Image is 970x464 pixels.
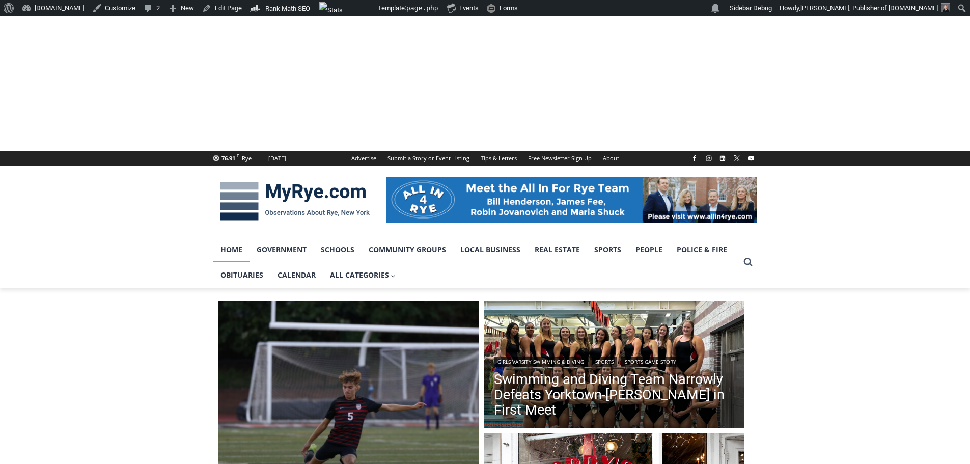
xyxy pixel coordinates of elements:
[250,237,314,262] a: Government
[800,4,938,12] span: [PERSON_NAME], Publisher of [DOMAIN_NAME]
[221,154,235,162] span: 76.91
[621,357,680,367] a: Sports Game Story
[716,152,729,165] a: Linkedin
[739,253,757,271] button: View Search Form
[213,175,376,228] img: MyRye.com
[592,357,617,367] a: Sports
[494,357,588,367] a: Girls Varsity Swimming & Diving
[319,2,376,14] img: Views over 48 hours. Click for more Jetpack Stats.
[597,151,625,166] a: About
[745,152,757,165] a: YouTube
[688,152,701,165] a: Facebook
[237,153,239,158] span: F
[346,151,625,166] nav: Secondary Navigation
[453,237,528,262] a: Local Business
[386,177,757,223] img: All in for Rye
[475,151,522,166] a: Tips & Letters
[522,151,597,166] a: Free Newsletter Sign Up
[362,237,453,262] a: Community Groups
[528,237,587,262] a: Real Estate
[270,262,323,288] a: Calendar
[731,152,743,165] a: X
[406,4,438,12] span: page.php
[484,301,744,431] a: Read More Swimming and Diving Team Narrowly Defeats Yorktown-Somers in First Meet
[314,237,362,262] a: Schools
[382,151,475,166] a: Submit a Story or Event Listing
[587,237,628,262] a: Sports
[265,5,310,12] span: Rank Math SEO
[213,262,270,288] a: Obituaries
[494,372,734,418] a: Swimming and Diving Team Narrowly Defeats Yorktown-[PERSON_NAME] in First Meet
[628,237,670,262] a: People
[242,154,252,163] div: Rye
[330,269,396,281] span: All Categories
[346,151,382,166] a: Advertise
[213,237,739,288] nav: Primary Navigation
[484,301,744,431] img: (PHOTO: The 2024 Rye - Rye Neck - Blind Brook Varsity Swimming Team.)
[323,262,403,288] a: All Categories
[670,237,734,262] a: Police & Fire
[213,237,250,262] a: Home
[494,354,734,367] div: | |
[268,154,286,163] div: [DATE]
[703,152,715,165] a: Instagram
